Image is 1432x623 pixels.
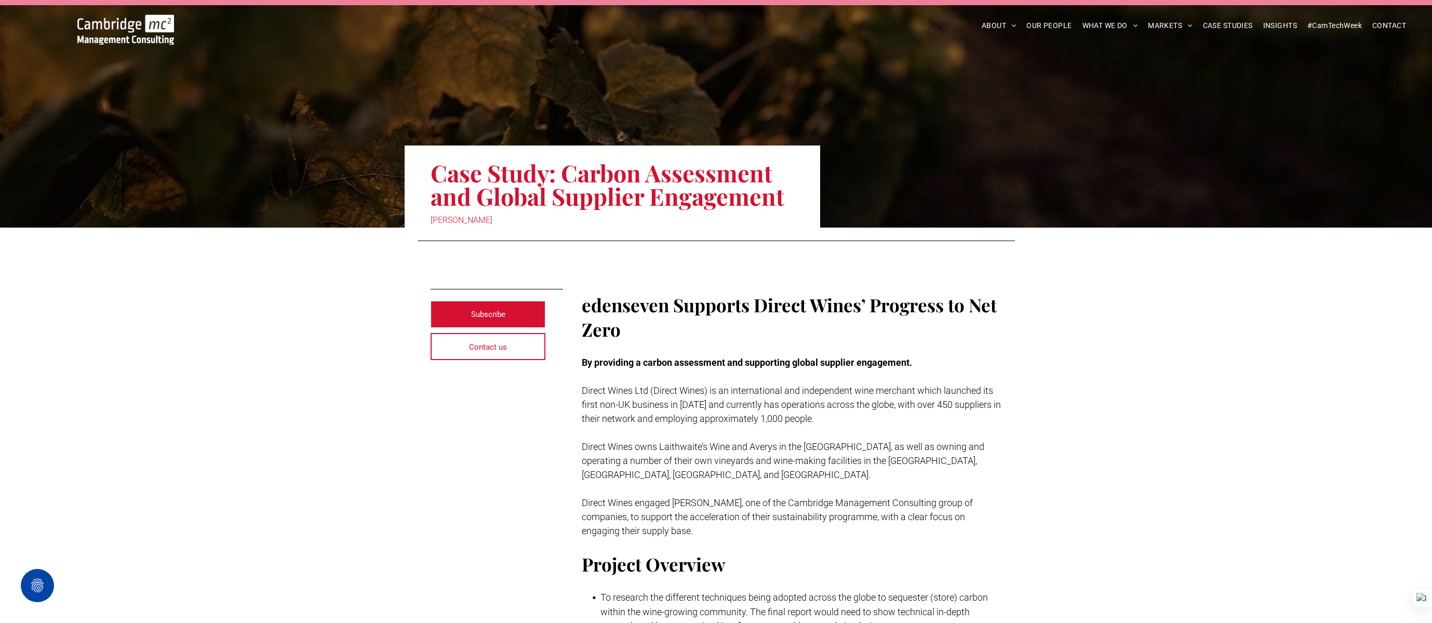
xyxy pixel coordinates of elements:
[471,301,505,327] span: Subscribe
[976,18,1022,34] a: ABOUT
[582,293,997,341] span: Direct Wines’ Progress to Net Zero
[582,357,592,368] span: By
[1143,18,1197,34] a: MARKETS
[582,497,973,536] span: Direct Wines engaged [PERSON_NAME], one of the Cambridge Management Consulting group of companies...
[1258,18,1302,34] a: INSIGHTS
[1198,18,1258,34] a: CASE STUDIES
[582,293,750,317] span: edenseven Supports
[1367,18,1411,34] a: CONTACT
[594,357,912,368] span: providing a carbon assessment and supporting global supplier engagement.
[431,333,546,360] a: Contact us
[1302,18,1367,34] a: #CamTechWeek
[1021,18,1077,34] a: OUR PEOPLE
[582,441,984,480] span: Direct Wines owns Laithwaite’s Wine and Averys in the [GEOGRAPHIC_DATA], as well as owning and op...
[431,301,546,328] a: Subscribe
[469,334,507,360] span: Contact us
[431,213,794,228] div: [PERSON_NAME]
[77,16,174,27] a: Your Business Transformed | Cambridge Management Consulting
[1077,18,1143,34] a: WHAT WE DO
[582,552,726,576] span: Project Overview
[582,385,1001,424] span: Direct Wines Ltd (Direct Wines) is an international and independent wine merchant which launched ...
[77,15,174,45] img: Cambridge MC Logo
[431,160,794,209] h1: Case Study: Carbon Assessment and Global Supplier Engagement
